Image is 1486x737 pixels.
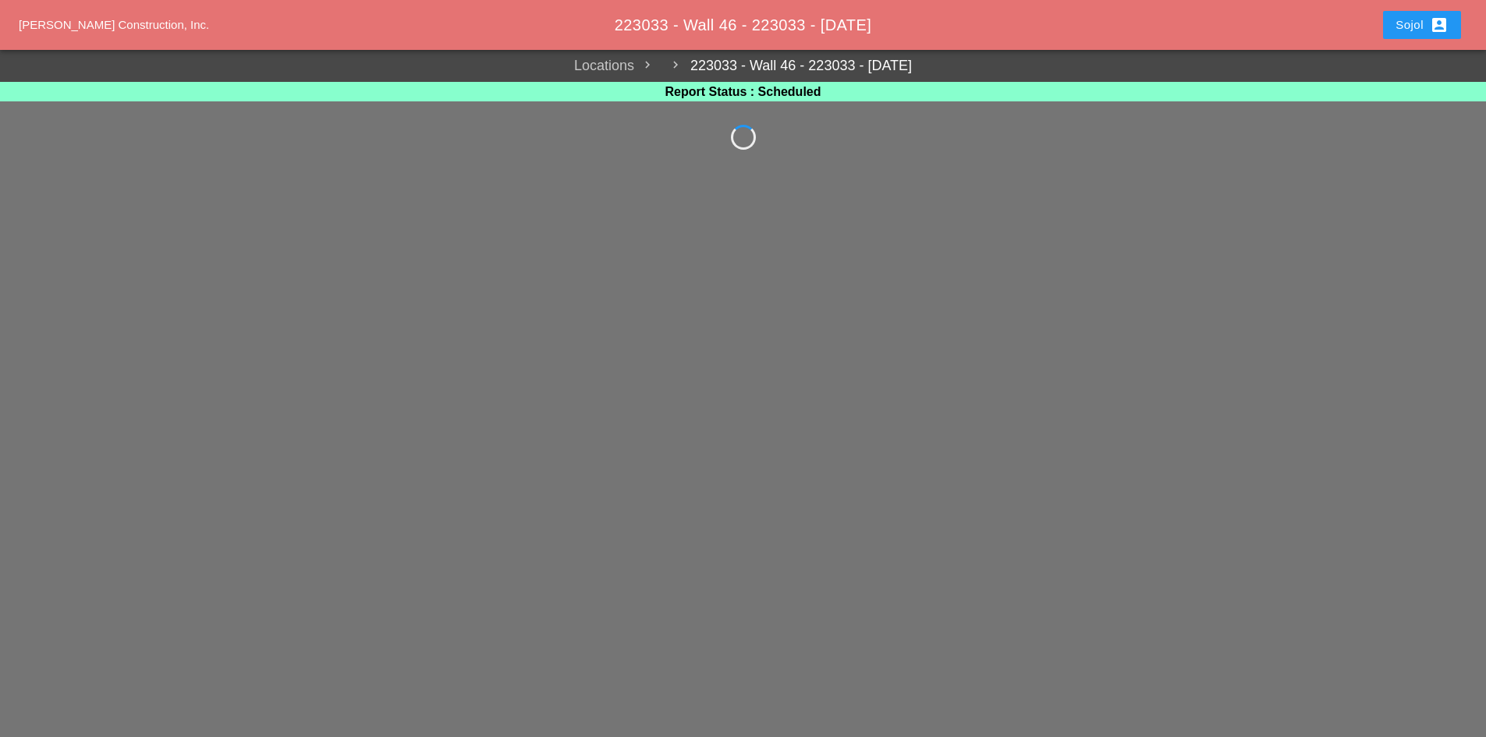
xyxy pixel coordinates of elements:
[19,18,209,31] a: [PERSON_NAME] Construction, Inc.
[1430,16,1449,34] i: account_box
[662,55,912,76] a: 223033 - Wall 46 - 223033 - [DATE]
[574,55,634,76] a: Locations
[1383,11,1461,39] button: Sojol
[615,16,871,34] span: 223033 - Wall 46 - 223033 - [DATE]
[1396,16,1449,34] div: Sojol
